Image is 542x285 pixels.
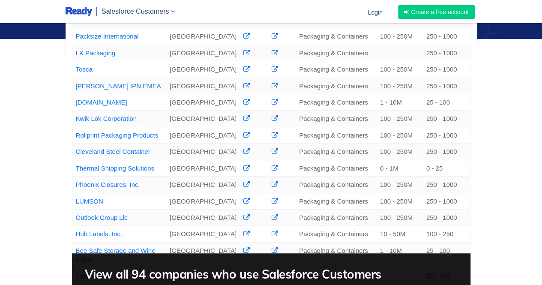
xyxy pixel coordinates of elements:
[296,94,377,110] td: Packaging & Containers
[102,8,169,15] span: Salesforce Customers
[76,66,93,73] a: Tosca
[377,226,423,242] td: 10 - 50M
[76,181,140,188] a: Phoenix Closures, Inc.
[76,115,137,122] a: Kwik Lok Corporation
[296,226,377,242] td: Packaging & Containers
[423,193,470,209] td: 250 - 1000
[166,94,240,110] td: [GEOGRAPHIC_DATA]
[423,144,470,160] td: 250 - 1000
[296,242,377,268] td: Packaging & Containers
[423,177,470,193] td: 250 - 1000
[76,214,128,221] a: Outlook Group Llc
[166,160,240,176] td: [GEOGRAPHIC_DATA]
[423,28,470,45] td: 250 - 1000
[377,127,423,143] td: 100 - 250M
[398,5,475,19] a: Create a free account
[166,28,240,45] td: [GEOGRAPHIC_DATA]
[166,193,240,209] td: [GEOGRAPHIC_DATA]
[423,209,470,225] td: 250 - 1000
[377,193,423,209] td: 100 - 250M
[423,45,470,61] td: 250 - 1000
[166,144,240,160] td: [GEOGRAPHIC_DATA]
[423,226,470,242] td: 100 - 250
[296,45,377,61] td: Packaging & Containers
[377,242,423,268] td: 1 - 10M
[66,6,93,17] img: logo
[296,177,377,193] td: Packaging & Containers
[76,198,103,205] a: LUMSON
[76,99,127,106] a: [DOMAIN_NAME]
[76,33,139,40] a: Packsize International
[377,144,423,160] td: 100 - 250M
[296,127,377,143] td: Packaging & Containers
[76,49,116,57] a: LK Packaging
[296,160,377,176] td: Packaging & Containers
[166,226,240,242] td: [GEOGRAPHIC_DATA]
[296,61,377,78] td: Packaging & Containers
[377,111,423,127] td: 100 - 250M
[166,242,240,268] td: [GEOGRAPHIC_DATA]
[166,45,240,61] td: [GEOGRAPHIC_DATA]
[76,247,156,263] a: Bee Safe Storage and Wine Cellar
[423,61,470,78] td: 250 - 1000
[76,165,154,172] a: Thermal Shipping Solutions
[368,9,382,16] span: Login
[166,78,240,94] td: [GEOGRAPHIC_DATA]
[166,111,240,127] td: [GEOGRAPHIC_DATA]
[166,177,240,193] td: [GEOGRAPHIC_DATA]
[377,94,423,110] td: 1 - 10M
[76,82,161,90] a: [PERSON_NAME] IPN EMEA
[423,242,470,268] td: 25 - 100
[377,160,423,176] td: 0 - 1M
[423,160,470,176] td: 0 - 25
[166,209,240,225] td: [GEOGRAPHIC_DATA]
[296,144,377,160] td: Packaging & Containers
[296,111,377,127] td: Packaging & Containers
[362,1,387,23] a: Login
[166,61,240,78] td: [GEOGRAPHIC_DATA]
[377,177,423,193] td: 100 - 250M
[76,230,122,237] a: Hub Labels, Inc.
[76,148,150,155] a: Cleveland Steel Container
[423,127,470,143] td: 250 - 1000
[423,111,470,127] td: 250 - 1000
[296,28,377,45] td: Packaging & Containers
[377,209,423,225] td: 100 - 250M
[296,209,377,225] td: Packaging & Containers
[377,28,423,45] td: 100 - 250M
[423,78,470,94] td: 250 - 1000
[423,94,470,110] td: 25 - 100
[296,193,377,209] td: Packaging & Containers
[377,78,423,94] td: 100 - 250M
[296,78,377,94] td: Packaging & Containers
[166,127,240,143] td: [GEOGRAPHIC_DATA]
[76,132,159,139] a: Rollprint Packaging Products
[377,61,423,78] td: 100 - 250M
